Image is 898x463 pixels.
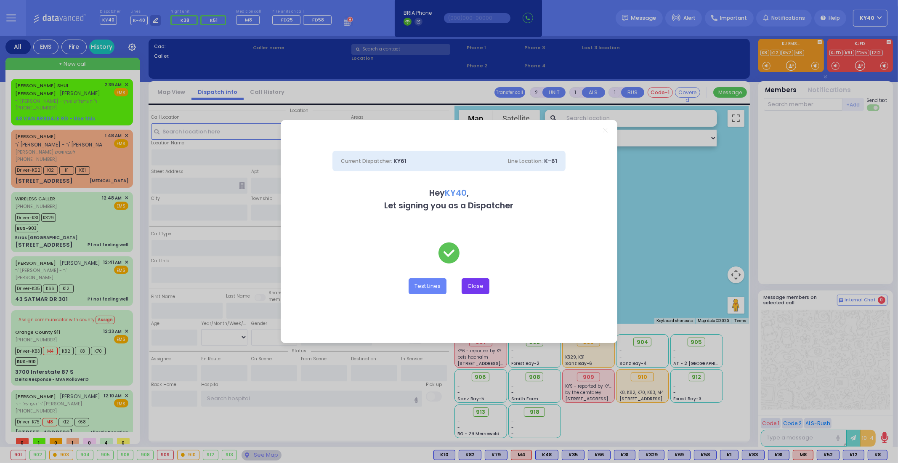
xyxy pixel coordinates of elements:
[544,157,557,165] span: K-61
[393,157,406,165] span: KY61
[409,278,446,294] button: Test Lines
[445,187,467,199] span: KY40
[385,200,514,211] b: Let signing you as a Dispatcher
[508,157,543,165] span: Line Location:
[603,128,608,133] a: Close
[462,278,489,294] button: Close
[341,157,392,165] span: Current Dispatcher:
[429,187,469,199] b: Hey ,
[438,242,460,263] img: check-green.svg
